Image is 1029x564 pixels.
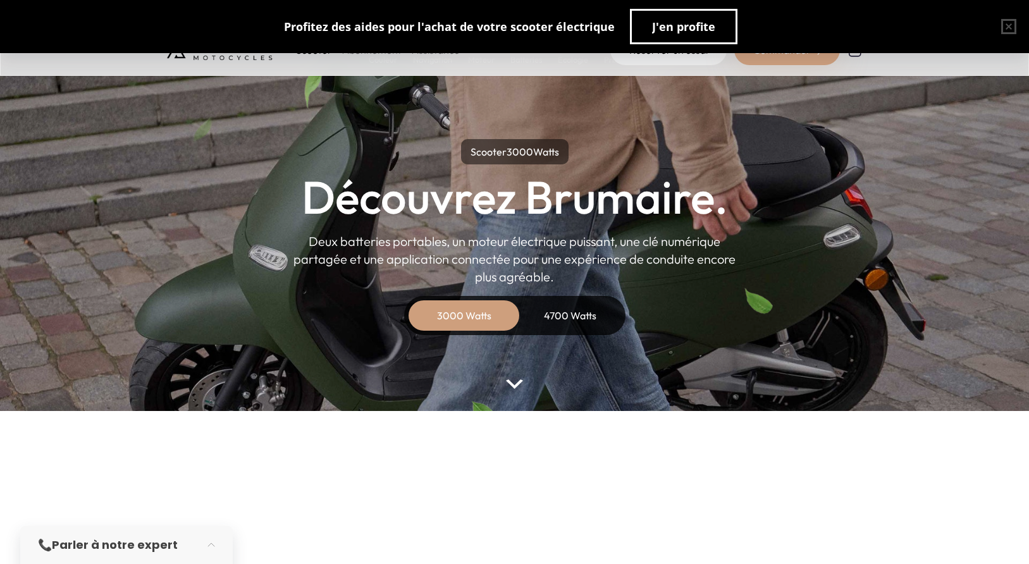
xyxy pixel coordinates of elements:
[507,145,533,158] span: 3000
[506,379,522,389] img: arrow-bottom.png
[461,139,569,164] p: Scooter Watts
[302,175,728,220] h1: Découvrez Brumaire.
[414,300,515,331] div: 3000 Watts
[520,300,621,331] div: 4700 Watts
[293,233,736,286] p: Deux batteries portables, un moteur électrique puissant, une clé numérique partagée et une applic...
